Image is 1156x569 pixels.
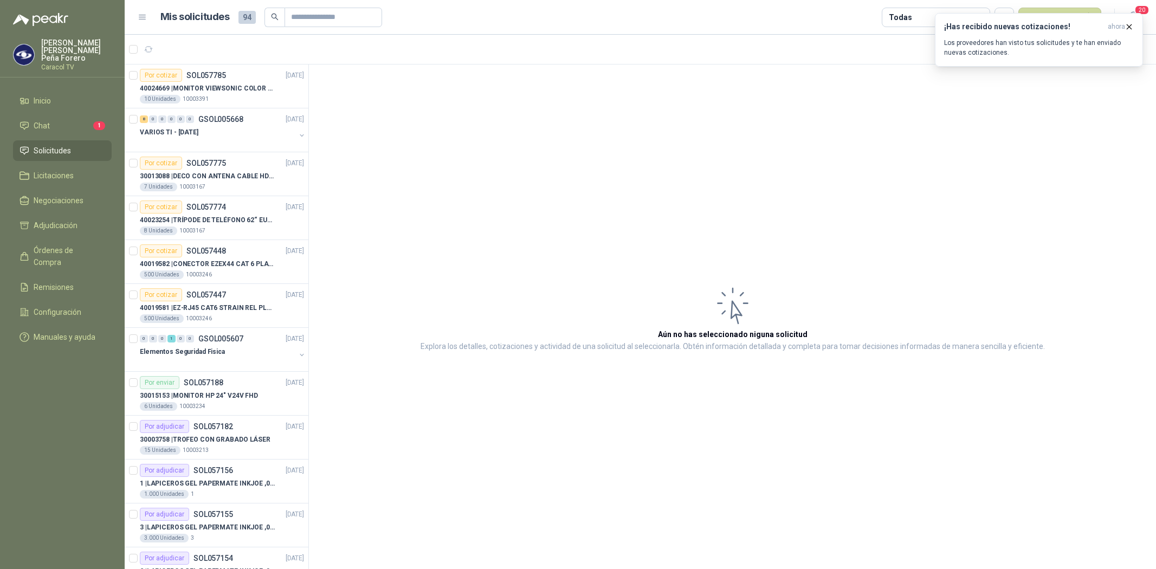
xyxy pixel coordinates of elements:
a: Por cotizarSOL057448[DATE] 40019582 |CONECTOR EZEX44 CAT 6 PLATINUM TOOLS500 Unidades10003246 [125,240,308,284]
span: search [271,13,279,21]
span: Remisiones [34,281,74,293]
p: [DATE] [286,509,304,520]
p: GSOL005668 [198,115,243,123]
a: Por cotizarSOL057775[DATE] 30013088 |DECO CON ANTENA CABLE HDMI DAIRU DR900147 Unidades10003167 [125,152,308,196]
div: 0 [186,335,194,342]
p: [DATE] [286,114,304,125]
button: Nueva solicitud [1018,8,1101,27]
span: Solicitudes [34,145,71,157]
p: GSOL005607 [198,335,243,342]
span: ahora [1108,22,1125,31]
p: SOL057154 [193,554,233,562]
span: Chat [34,120,50,132]
p: [DATE] [286,70,304,81]
div: Por adjudicar [140,508,189,521]
p: 30003758 | TROFEO CON GRABADO LÁSER [140,435,270,445]
p: 40024669 | MONITOR VIEWSONIC COLOR PRO VP2786-4K [140,83,275,94]
span: Órdenes de Compra [34,244,101,268]
div: 3.000 Unidades [140,534,189,542]
span: Configuración [34,306,81,318]
p: 1 [191,490,194,499]
div: 0 [149,335,157,342]
div: 6 Unidades [140,402,177,411]
p: SOL057448 [186,247,226,255]
div: Por adjudicar [140,420,189,433]
p: 30013088 | DECO CON ANTENA CABLE HDMI DAIRU DR90014 [140,171,275,182]
div: Por cotizar [140,201,182,214]
p: 3 | LAPICEROS GEL PAPERMATE INKJOE ,07 1 LOGO 1 TINTA [140,522,275,533]
p: Explora los detalles, cotizaciones y actividad de una solicitud al seleccionarla. Obtén informaci... [421,340,1045,353]
p: 10003213 [183,446,209,455]
a: Por enviarSOL057188[DATE] 30015153 |MONITOR HP 24" V24V FHD6 Unidades10003234 [125,372,308,416]
a: Por adjudicarSOL057182[DATE] 30003758 |TROFEO CON GRABADO LÁSER15 Unidades10003213 [125,416,308,460]
p: 10003167 [179,183,205,191]
a: Por cotizarSOL057774[DATE] 40023254 |TRÍPODE DE TELÉFONO 62“ EUCOS EUTP-0108 Unidades10003167 [125,196,308,240]
div: 15 Unidades [140,446,180,455]
p: 3 [191,534,194,542]
div: 500 Unidades [140,270,184,279]
div: 0 [149,115,157,123]
h3: Aún no has seleccionado niguna solicitud [658,328,808,340]
p: 10003391 [183,95,209,104]
h1: Mis solicitudes [160,9,230,25]
a: Negociaciones [13,190,112,211]
a: Solicitudes [13,140,112,161]
div: 7 Unidades [140,183,177,191]
span: 1 [93,121,105,130]
span: Adjudicación [34,219,78,231]
div: 0 [177,115,185,123]
div: 0 [158,335,166,342]
div: 0 [140,335,148,342]
span: 94 [238,11,256,24]
p: SOL057155 [193,510,233,518]
div: Por cotizar [140,288,182,301]
p: Caracol TV [41,64,112,70]
img: Logo peakr [13,13,68,26]
p: [DATE] [286,378,304,388]
div: Todas [889,11,912,23]
p: SOL057785 [186,72,226,79]
img: Company Logo [14,44,34,65]
p: [DATE] [286,553,304,564]
p: [DATE] [286,422,304,432]
a: Licitaciones [13,165,112,186]
div: Por cotizar [140,244,182,257]
p: [DATE] [286,246,304,256]
a: Por cotizarSOL057785[DATE] 40024669 |MONITOR VIEWSONIC COLOR PRO VP2786-4K10 Unidades10003391 [125,64,308,108]
div: Por enviar [140,376,179,389]
a: Órdenes de Compra [13,240,112,273]
div: Por adjudicar [140,552,189,565]
p: [PERSON_NAME] [PERSON_NAME] Peña Forero [41,39,112,62]
p: 10003246 [186,270,212,279]
div: 0 [158,115,166,123]
div: Por adjudicar [140,464,189,477]
a: Chat1 [13,115,112,136]
p: [DATE] [286,202,304,212]
p: 30015153 | MONITOR HP 24" V24V FHD [140,391,258,401]
p: 10003167 [179,227,205,235]
a: Adjudicación [13,215,112,236]
a: Configuración [13,302,112,322]
p: Los proveedores han visto tus solicitudes y te han enviado nuevas cotizaciones. [944,38,1134,57]
a: Por adjudicarSOL057155[DATE] 3 |LAPICEROS GEL PAPERMATE INKJOE ,07 1 LOGO 1 TINTA3.000 Unidades3 [125,503,308,547]
p: SOL057156 [193,467,233,474]
div: 1.000 Unidades [140,490,189,499]
p: 10003246 [186,314,212,323]
span: Negociaciones [34,195,83,206]
p: SOL057775 [186,159,226,167]
div: 8 [140,115,148,123]
div: Por cotizar [140,69,182,82]
p: SOL057774 [186,203,226,211]
a: Manuales y ayuda [13,327,112,347]
div: 10 Unidades [140,95,180,104]
div: 500 Unidades [140,314,184,323]
button: 20 [1123,8,1143,27]
a: 8 0 0 0 0 0 GSOL005668[DATE] VARIOS TI - [DATE] [140,113,306,147]
button: ¡Has recibido nuevas cotizaciones!ahora Los proveedores han visto tus solicitudes y te han enviad... [935,13,1143,67]
a: 0 0 0 1 0 0 GSOL005607[DATE] Elementos Seguridad Fisica [140,332,306,367]
span: Inicio [34,95,51,107]
p: SOL057188 [184,379,223,386]
p: [DATE] [286,290,304,300]
div: Por cotizar [140,157,182,170]
p: 40019581 | EZ-RJ45 CAT6 STRAIN REL PLATINUM TOOLS [140,303,275,313]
